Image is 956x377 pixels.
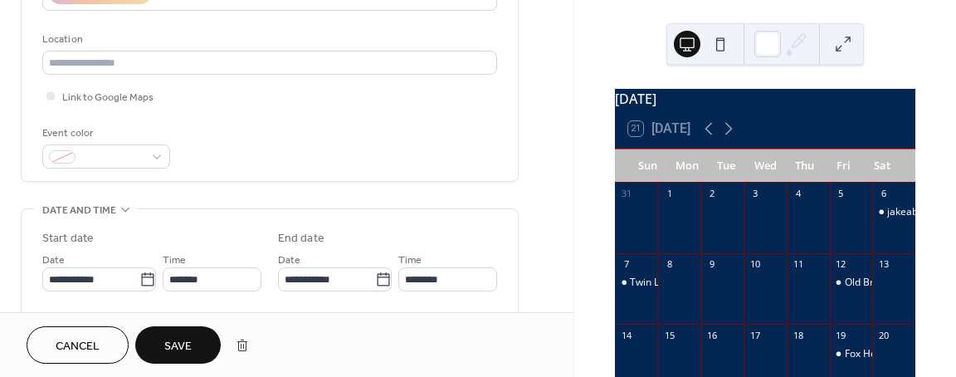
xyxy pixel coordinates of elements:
div: Old Bridge VFW 7-10 [830,276,873,290]
div: Fri [824,149,863,183]
div: 10 [749,258,761,271]
div: Fox Hollow [845,347,895,361]
div: Twin Lights Ride at Huddy Park [615,276,658,290]
div: Twin Lights Ride at [GEOGRAPHIC_DATA] [630,276,818,290]
div: 13 [877,258,890,271]
div: Thu [785,149,824,183]
div: 18 [792,329,804,341]
div: 7 [620,258,632,271]
div: Mon [667,149,706,183]
div: 6 [877,188,890,200]
div: Old Bridge VFW 7-10 [845,276,939,290]
div: Event color [42,125,167,142]
div: Sat [863,149,902,183]
span: Save [164,338,192,355]
div: [DATE] [615,89,915,109]
button: Save [135,326,221,364]
div: 8 [663,258,676,271]
div: jakeabobs [887,205,934,219]
span: Cancel [56,338,100,355]
div: Tue [706,149,745,183]
div: Location [42,31,494,48]
div: 15 [663,329,676,341]
div: 9 [706,258,719,271]
div: 1 [663,188,676,200]
div: Fox Hollow [830,347,873,361]
div: 4 [792,188,804,200]
div: Start date [42,230,94,247]
span: Date [42,252,65,269]
span: Time [398,252,422,269]
button: Cancel [27,326,129,364]
div: 31 [620,188,632,200]
span: Link to Google Maps [62,89,154,106]
div: 20 [877,329,890,341]
div: 19 [835,329,847,341]
div: Sun [628,149,667,183]
div: 5 [835,188,847,200]
div: 14 [620,329,632,341]
div: End date [278,230,324,247]
span: Time [163,252,186,269]
div: Wed [746,149,785,183]
div: 3 [749,188,761,200]
div: 16 [706,329,719,341]
span: Date [278,252,300,269]
div: 11 [792,258,804,271]
span: Date and time [42,202,116,219]
div: 17 [749,329,761,341]
div: jakeabobs [872,205,915,219]
div: 2 [706,188,719,200]
div: 12 [835,258,847,271]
